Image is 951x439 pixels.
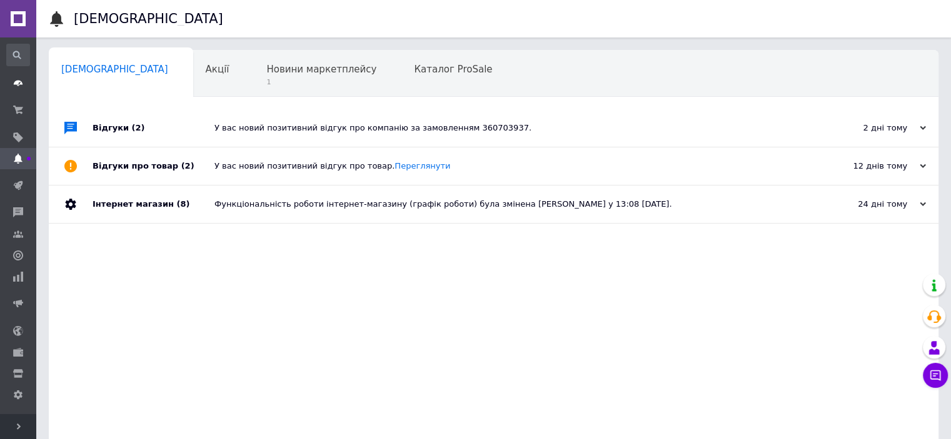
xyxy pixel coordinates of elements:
[61,64,168,75] span: [DEMOGRAPHIC_DATA]
[395,161,450,170] a: Переглянути
[214,122,801,134] div: У вас новий позитивний відгук про компанію за замовленням 360703937.
[801,122,926,134] div: 2 дні тому
[93,185,214,223] div: Інтернет магазин
[206,64,229,75] span: Акції
[93,147,214,185] div: Відгуки про товар
[266,64,376,75] span: Новини маркетплейсу
[923,363,948,388] button: Чат з покупцем
[214,199,801,210] div: Функціональність роботи інтернет-магазину (графік роботи) була змінена [PERSON_NAME] у 13:08 [DATE].
[214,160,801,172] div: У вас новий позитивний відгук про товар.
[801,199,926,210] div: 24 дні тому
[266,77,376,87] span: 1
[176,199,189,209] span: (8)
[414,64,492,75] span: Каталог ProSale
[801,160,926,172] div: 12 днів тому
[132,123,145,132] span: (2)
[181,161,194,170] span: (2)
[93,109,214,147] div: Відгуки
[74,11,223,26] h1: [DEMOGRAPHIC_DATA]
